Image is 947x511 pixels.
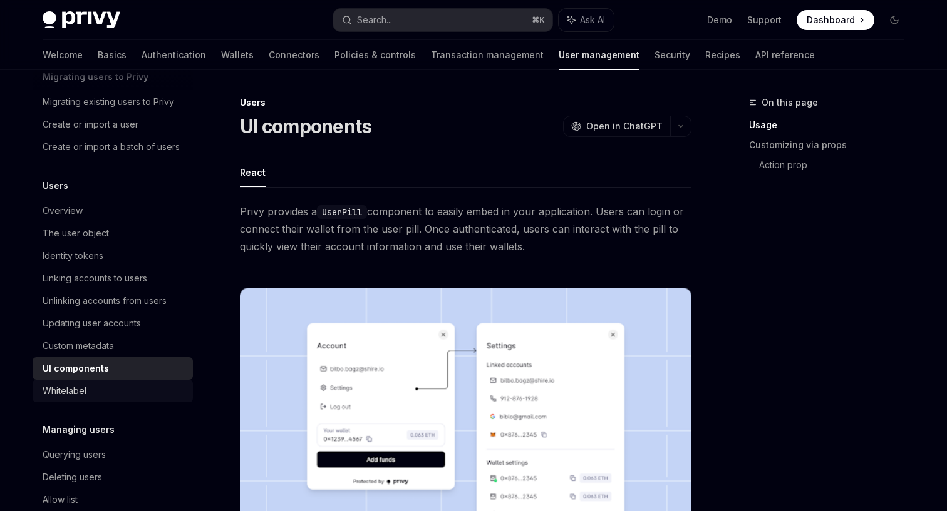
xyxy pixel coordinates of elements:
[559,40,639,70] a: User management
[559,9,614,31] button: Ask AI
[43,11,120,29] img: dark logo
[759,155,914,175] a: Action prop
[43,139,180,154] div: Create or import a batch of users
[43,492,78,507] div: Allow list
[43,117,138,132] div: Create or import a user
[431,40,544,70] a: Transaction management
[655,40,690,70] a: Security
[333,9,552,31] button: Search...⌘K
[705,40,740,70] a: Recipes
[43,178,68,193] h5: Users
[33,222,193,245] a: The user object
[33,466,193,488] a: Deleting users
[755,40,815,70] a: API reference
[269,40,319,70] a: Connectors
[43,94,174,109] div: Migrating existing users to Privy
[43,338,114,353] div: Custom metadata
[33,488,193,511] a: Allow list
[749,115,914,135] a: Usage
[33,136,193,158] a: Create or import a batch of users
[43,470,102,485] div: Deleting users
[33,267,193,290] a: Linking accounts to users
[357,13,392,28] div: Search...
[240,115,371,138] h1: UI components
[33,443,193,466] a: Querying users
[797,10,874,30] a: Dashboard
[33,200,193,222] a: Overview
[43,361,109,376] div: UI components
[33,245,193,267] a: Identity tokens
[43,226,109,241] div: The user object
[33,91,193,113] a: Migrating existing users to Privy
[707,14,732,26] a: Demo
[43,293,167,308] div: Unlinking accounts from users
[33,380,193,402] a: Whitelabel
[33,335,193,357] a: Custom metadata
[43,40,83,70] a: Welcome
[762,95,818,110] span: On this page
[334,40,416,70] a: Policies & controls
[749,135,914,155] a: Customizing via props
[43,203,83,218] div: Overview
[580,14,605,26] span: Ask AI
[33,357,193,380] a: UI components
[240,96,691,109] div: Users
[43,248,103,263] div: Identity tokens
[563,116,670,137] button: Open in ChatGPT
[43,316,141,331] div: Updating user accounts
[43,447,106,462] div: Querying users
[43,383,86,398] div: Whitelabel
[142,40,206,70] a: Authentication
[98,40,127,70] a: Basics
[221,40,254,70] a: Wallets
[240,203,691,255] span: Privy provides a component to easily embed in your application. Users can login or connect their ...
[884,10,904,30] button: Toggle dark mode
[33,312,193,335] a: Updating user accounts
[532,15,545,25] span: ⌘ K
[747,14,782,26] a: Support
[43,271,147,286] div: Linking accounts to users
[33,290,193,312] a: Unlinking accounts from users
[317,205,367,219] code: UserPill
[240,158,266,187] button: React
[586,120,663,133] span: Open in ChatGPT
[33,113,193,136] a: Create or import a user
[807,14,855,26] span: Dashboard
[43,422,115,437] h5: Managing users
